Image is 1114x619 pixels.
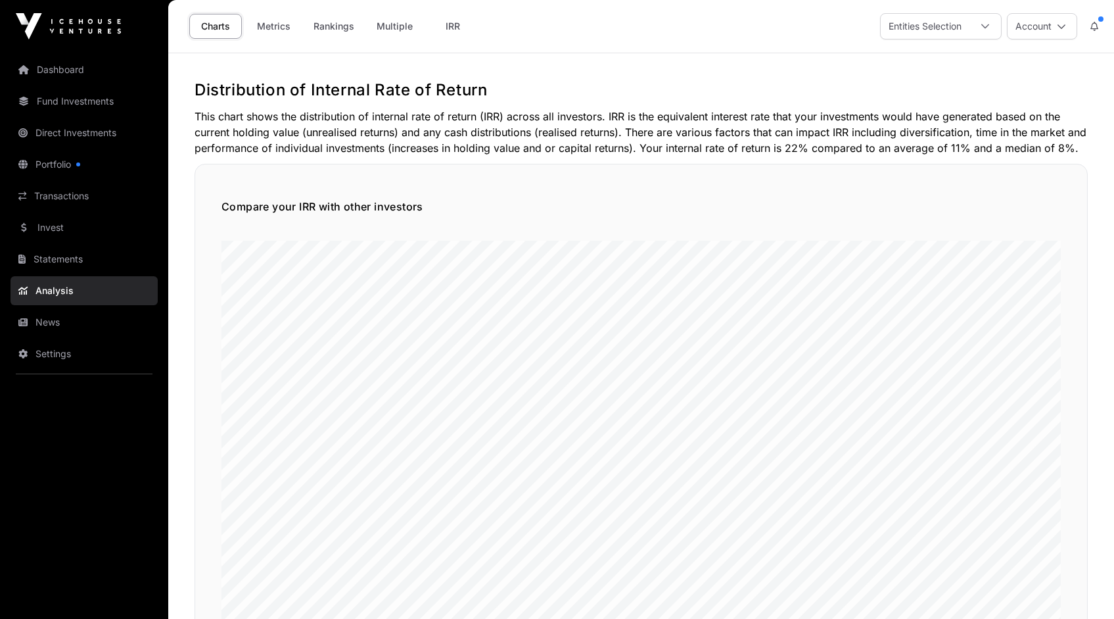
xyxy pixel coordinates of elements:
[11,276,158,305] a: Analysis
[11,118,158,147] a: Direct Investments
[368,14,421,39] a: Multiple
[195,80,1088,101] h2: Distribution of Internal Rate of Return
[427,14,479,39] a: IRR
[221,199,1061,214] h5: Compare your IRR with other investors
[1007,13,1077,39] button: Account
[11,213,158,242] a: Invest
[16,13,121,39] img: Icehouse Ventures Logo
[11,245,158,274] a: Statements
[1048,556,1114,619] iframe: Chat Widget
[195,109,1088,156] p: This chart shows the distribution of internal rate of return (IRR) across all investors. IRR is t...
[11,182,158,210] a: Transactions
[11,55,158,84] a: Dashboard
[305,14,363,39] a: Rankings
[881,14,969,39] div: Entities Selection
[189,14,242,39] a: Charts
[11,87,158,116] a: Fund Investments
[11,308,158,337] a: News
[11,339,158,368] a: Settings
[11,150,158,179] a: Portfolio
[247,14,300,39] a: Metrics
